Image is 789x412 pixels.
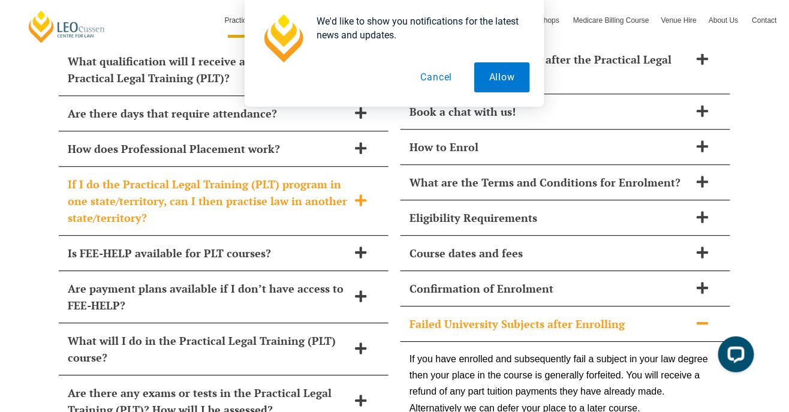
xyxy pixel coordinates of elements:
[409,139,690,155] h2: How to Enrol
[68,245,348,261] h2: Is FEE-HELP available for PLT courses?
[409,174,690,191] h2: What are the Terms and Conditions for Enrolment?
[68,280,348,314] h2: Are payment plans available if I don’t have access to FEE-HELP?
[709,332,759,382] iframe: LiveChat chat widget
[68,332,348,366] h2: What will I do in the Practical Legal Training (PLT) course?
[409,280,690,297] h2: Confirmation of Enrolment
[409,315,690,332] h2: Failed University Subjects after Enrolling
[474,62,530,92] button: Allow
[68,140,348,157] h2: How does Professional Placement work?
[409,103,690,120] h2: Book a chat with us!
[259,14,307,62] img: notification icon
[68,105,348,122] h2: Are there days that require attendance?
[409,245,690,261] h2: Course dates and fees
[307,14,530,42] div: We'd like to show you notifications for the latest news and updates.
[406,62,468,92] button: Cancel
[68,176,348,226] h2: If I do the Practical Legal Training (PLT) program in one state/territory, can I then practise la...
[409,209,690,226] h2: Eligibility Requirements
